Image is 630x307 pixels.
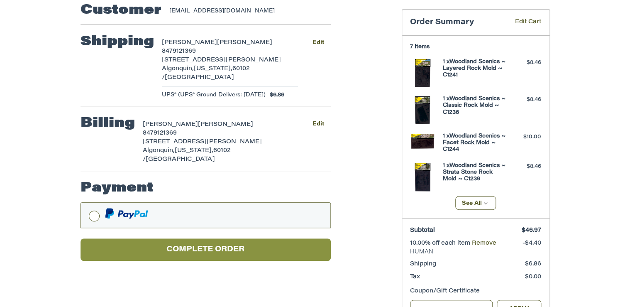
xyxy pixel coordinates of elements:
span: UPS® (UPS® Ground Delivers: [DATE]) [162,91,266,99]
a: Edit Cart [503,18,541,27]
h2: Customer [81,2,161,19]
span: Algonquin, [143,148,175,154]
div: $8.46 [508,162,541,171]
span: [US_STATE], [194,66,232,72]
div: $8.46 [508,59,541,67]
img: PayPal icon [105,208,148,219]
span: [PERSON_NAME] [162,40,217,46]
span: [GEOGRAPHIC_DATA] [146,157,215,162]
span: $6.86 [266,91,284,99]
div: $8.46 [508,96,541,104]
button: See All [455,196,496,210]
span: 60102 / [143,148,230,162]
span: 8479121369 [162,49,196,54]
button: Edit [306,37,331,49]
h4: 1 x Woodland Scenics ~ Facet Rock Mold ~ C1244 [443,133,506,153]
span: $6.86 [525,261,541,267]
span: 8479121369 [143,130,177,136]
span: [US_STATE], [175,148,213,154]
h2: Shipping [81,34,154,50]
h2: Payment [81,180,154,196]
h2: Billing [81,115,135,132]
span: -$4.40 [523,241,541,246]
h4: 1 x Woodland Scenics ~ Strata Stone Rock Mold ~ C1239 [443,162,506,183]
span: [GEOGRAPHIC_DATA] [165,75,234,81]
span: [STREET_ADDRESS][PERSON_NAME] [143,139,262,145]
span: Tax [410,274,420,280]
h3: 7 Items [410,44,541,50]
span: [STREET_ADDRESS][PERSON_NAME] [162,57,281,63]
h4: 1 x Woodland Scenics ~ Layered Rock Mold ~ C1241 [443,59,506,79]
span: $46.97 [522,228,541,233]
span: [PERSON_NAME] [198,122,253,128]
span: Subtotal [410,228,435,233]
span: HUMAN [410,248,541,256]
span: Algonquin, [162,66,194,72]
button: Complete order [81,238,331,261]
h3: Order Summary [410,18,503,27]
h4: 1 x Woodland Scenics ~ Classic Rock Mold ~ C1236 [443,96,506,116]
div: $10.00 [508,133,541,141]
div: [EMAIL_ADDRESS][DOMAIN_NAME] [169,7,322,15]
a: Remove [472,241,496,246]
span: [PERSON_NAME] [143,122,198,128]
button: Edit [306,118,331,130]
span: $0.00 [525,274,541,280]
span: 10.00% off each item [410,241,472,246]
div: Coupon/Gift Certificate [410,287,541,296]
span: [PERSON_NAME] [217,40,272,46]
span: Shipping [410,261,436,267]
